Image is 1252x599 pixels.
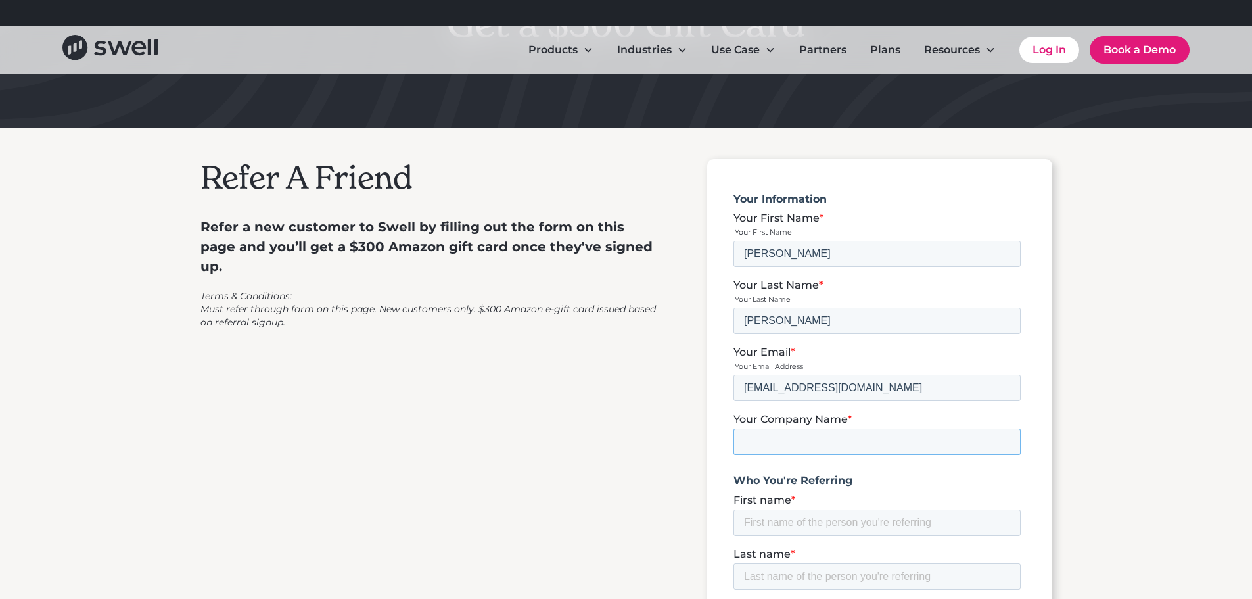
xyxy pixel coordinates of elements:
div: Resources [914,37,1006,63]
div: Products [518,37,604,63]
a: Book a Demo [1090,36,1190,64]
a: Log In [1019,37,1079,63]
div: Resources [924,42,980,58]
strong: Refer a new customer to Swell by filling out the form on this page and you’ll get a $300 Amazon g... [200,219,653,274]
div: Use Case [711,42,760,58]
a: Partners [789,37,857,63]
em: Terms & Conditions: Must refer through form on this page. New customers only. $300 Amazon e-gift ... [200,290,656,328]
div: Products [528,42,578,58]
h2: Refer A Friend [200,159,660,197]
div: Industries [607,37,698,63]
div: Use Case [701,37,786,63]
div: Industries [617,42,672,58]
a: Plans [860,37,911,63]
a: home [62,35,158,64]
